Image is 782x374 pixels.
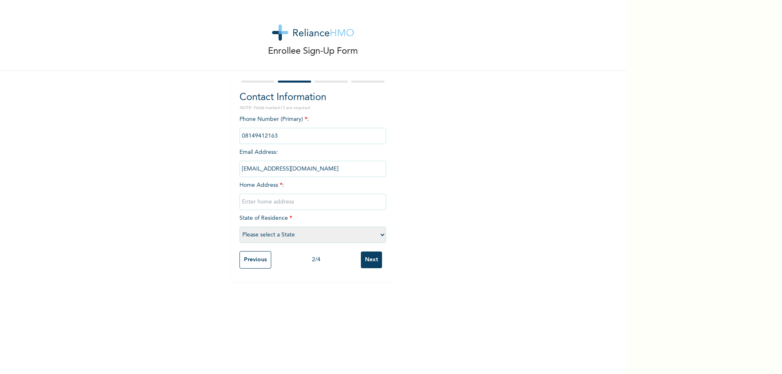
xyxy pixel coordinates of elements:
[271,256,361,264] div: 2 / 4
[239,105,386,111] p: NOTE: Fields marked (*) are required
[272,24,354,41] img: logo
[239,128,386,144] input: Enter Primary Phone Number
[239,215,386,238] span: State of Residence
[239,116,386,139] span: Phone Number (Primary) :
[239,149,386,172] span: Email Address :
[239,161,386,177] input: Enter email Address
[361,252,382,268] input: Next
[268,45,358,58] p: Enrollee Sign-Up Form
[239,90,386,105] h2: Contact Information
[239,182,386,205] span: Home Address :
[239,251,271,269] input: Previous
[239,194,386,210] input: Enter home address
